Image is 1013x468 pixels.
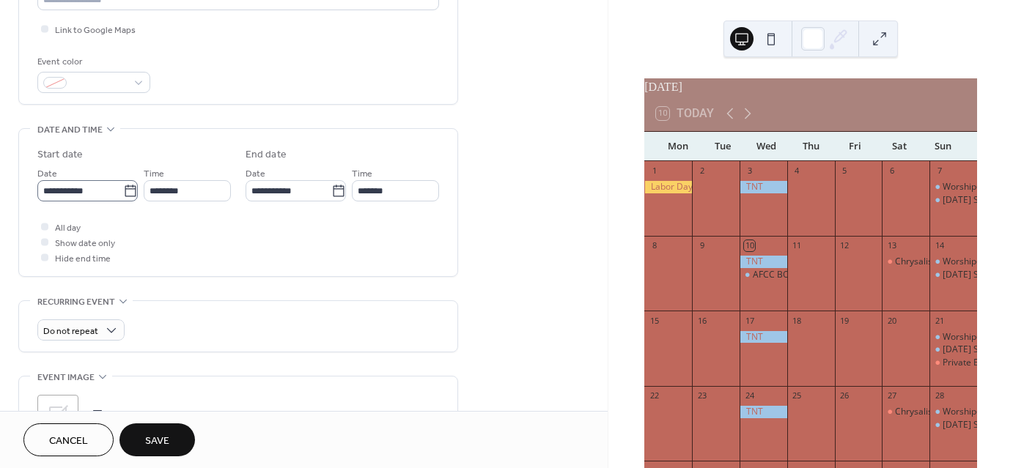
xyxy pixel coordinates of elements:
[656,132,700,161] div: Mon
[934,240,945,251] div: 14
[740,331,787,343] div: TNT
[929,343,977,356] div: Sunday School
[792,240,803,251] div: 11
[943,419,1001,431] div: [DATE] School
[745,132,789,161] div: Wed
[833,132,877,161] div: Fri
[943,181,1009,193] div: Worship@AFCC!
[882,256,929,268] div: Chrysalis
[696,166,707,177] div: 2
[934,166,945,177] div: 7
[886,166,897,177] div: 6
[929,419,977,431] div: Sunday School
[943,343,1001,356] div: [DATE] School
[839,315,850,326] div: 19
[145,434,169,449] span: Save
[696,315,707,326] div: 16
[23,423,114,456] button: Cancel
[886,240,897,251] div: 13
[744,390,755,401] div: 24
[246,166,265,182] span: Date
[895,256,932,268] div: Chrysalis
[649,315,660,326] div: 15
[119,423,195,456] button: Save
[37,370,95,385] span: Event image
[740,181,787,193] div: TNT
[700,132,744,161] div: Tue
[929,194,977,207] div: Sunday School
[740,269,787,281] div: AFCC BOARD MEETING
[37,122,103,138] span: Date and time
[37,147,83,163] div: Start date
[696,390,707,401] div: 23
[744,240,755,251] div: 10
[144,166,164,182] span: Time
[929,256,977,268] div: Worship@AFCC!
[649,390,660,401] div: 22
[644,78,977,96] div: [DATE]
[943,406,1009,418] div: Worship@AFCC!
[943,256,1009,268] div: Worship@AFCC!
[839,240,850,251] div: 12
[55,220,81,236] span: All day
[929,406,977,418] div: Worship@AFCC!
[55,251,111,267] span: Hide end time
[644,181,692,193] div: Labor Day
[37,166,57,182] span: Date
[789,132,833,161] div: Thu
[49,434,88,449] span: Cancel
[943,331,1009,343] div: Worship@AFCC!
[55,236,115,251] span: Show date only
[929,269,977,281] div: Sunday School
[246,147,287,163] div: End date
[895,406,932,418] div: Chrysalis
[886,390,897,401] div: 27
[649,240,660,251] div: 8
[744,315,755,326] div: 17
[37,294,115,310] span: Recurring event
[753,269,848,281] div: AFCC BOARD MEETING
[929,181,977,193] div: Worship@AFCC!
[792,315,803,326] div: 18
[792,390,803,401] div: 25
[934,315,945,326] div: 21
[744,166,755,177] div: 3
[37,54,147,70] div: Event color
[839,390,850,401] div: 26
[839,166,850,177] div: 5
[934,390,945,401] div: 28
[37,395,78,436] div: ;
[921,132,965,161] div: Sun
[792,166,803,177] div: 4
[886,315,897,326] div: 20
[740,406,787,418] div: TNT
[943,194,1001,207] div: [DATE] School
[43,323,98,340] span: Do not repeat
[943,269,1001,281] div: [DATE] School
[696,240,707,251] div: 9
[877,132,921,161] div: Sat
[55,23,136,38] span: Link to Google Maps
[929,331,977,343] div: Worship@AFCC!
[352,166,372,182] span: Time
[649,166,660,177] div: 1
[882,406,929,418] div: Chrysalis
[740,256,787,268] div: TNT
[929,357,977,369] div: Private Event - Gym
